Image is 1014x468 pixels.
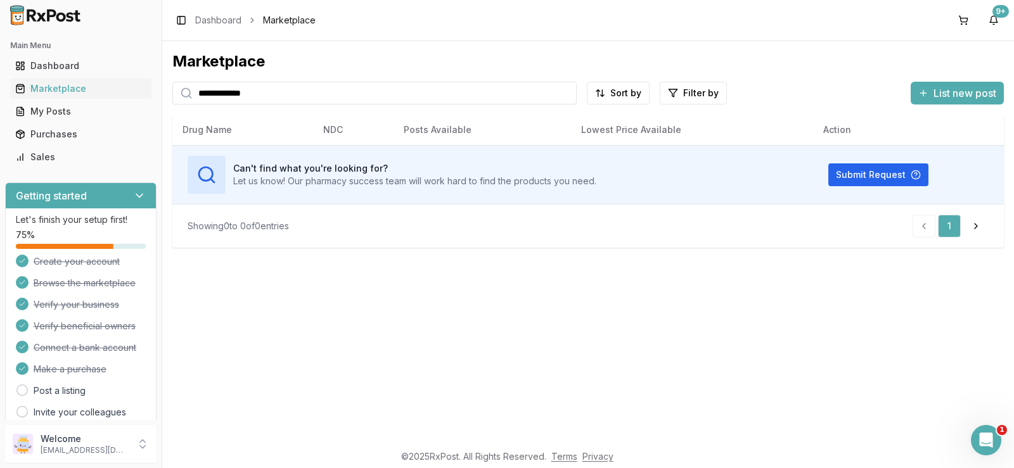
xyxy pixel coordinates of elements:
[195,14,316,27] nav: breadcrumb
[15,82,146,95] div: Marketplace
[34,255,120,268] span: Create your account
[13,434,33,454] img: User avatar
[41,445,129,455] p: [EMAIL_ADDRESS][DOMAIN_NAME]
[10,41,151,51] h2: Main Menu
[934,85,996,101] span: List new post
[172,115,313,145] th: Drug Name
[16,188,87,203] h3: Getting started
[15,128,146,141] div: Purchases
[828,163,928,186] button: Submit Request
[5,56,157,76] button: Dashboard
[195,14,241,27] a: Dashboard
[10,77,151,100] a: Marketplace
[233,175,596,187] p: Let us know! Our pharmacy success team will work hard to find the products you need.
[5,147,157,167] button: Sales
[34,277,136,289] span: Browse the marketplace
[911,88,1004,101] a: List new post
[394,115,571,145] th: Posts Available
[10,146,151,168] a: Sales
[15,60,146,72] div: Dashboard
[10,100,151,123] a: My Posts
[34,363,106,376] span: Make a purchase
[5,101,157,122] button: My Posts
[172,51,1004,72] div: Marketplace
[10,54,151,77] a: Dashboard
[913,215,989,237] nav: pagination
[660,82,727,104] button: Filter by
[188,220,289,232] div: Showing 0 to 0 of 0 entries
[911,82,1004,104] button: List new post
[997,425,1007,435] span: 1
[963,215,989,237] a: Go to next page
[15,105,146,118] div: My Posts
[10,123,151,146] a: Purchases
[15,151,146,163] div: Sales
[683,87,719,99] span: Filter by
[984,10,1004,30] button: 9+
[5,5,86,25] img: RxPost Logo
[41,433,129,445] p: Welcome
[571,115,814,145] th: Lowest Price Available
[582,451,613,462] a: Privacy
[313,115,394,145] th: NDC
[610,87,641,99] span: Sort by
[938,215,961,237] a: 1
[971,425,1001,455] iframe: Intercom live chat
[992,5,1009,18] div: 9+
[587,82,650,104] button: Sort by
[5,124,157,144] button: Purchases
[263,14,316,27] span: Marketplace
[813,115,1004,145] th: Action
[34,384,86,397] a: Post a listing
[5,79,157,99] button: Marketplace
[551,451,577,462] a: Terms
[34,320,136,332] span: Verify beneficial owners
[34,298,119,311] span: Verify your business
[16,213,146,226] p: Let's finish your setup first!
[34,341,136,354] span: Connect a bank account
[233,162,596,175] h3: Can't find what you're looking for?
[16,229,35,241] span: 75 %
[34,406,126,419] a: Invite your colleagues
